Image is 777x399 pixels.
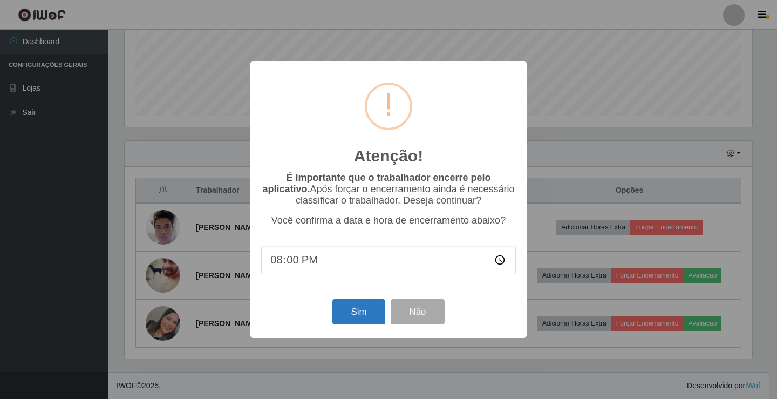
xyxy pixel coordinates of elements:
button: Não [391,299,444,324]
p: Você confirma a data e hora de encerramento abaixo? [261,215,516,226]
button: Sim [332,299,385,324]
h2: Atenção! [354,146,423,166]
b: É importante que o trabalhador encerre pelo aplicativo. [262,172,490,194]
p: Após forçar o encerramento ainda é necessário classificar o trabalhador. Deseja continuar? [261,172,516,206]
